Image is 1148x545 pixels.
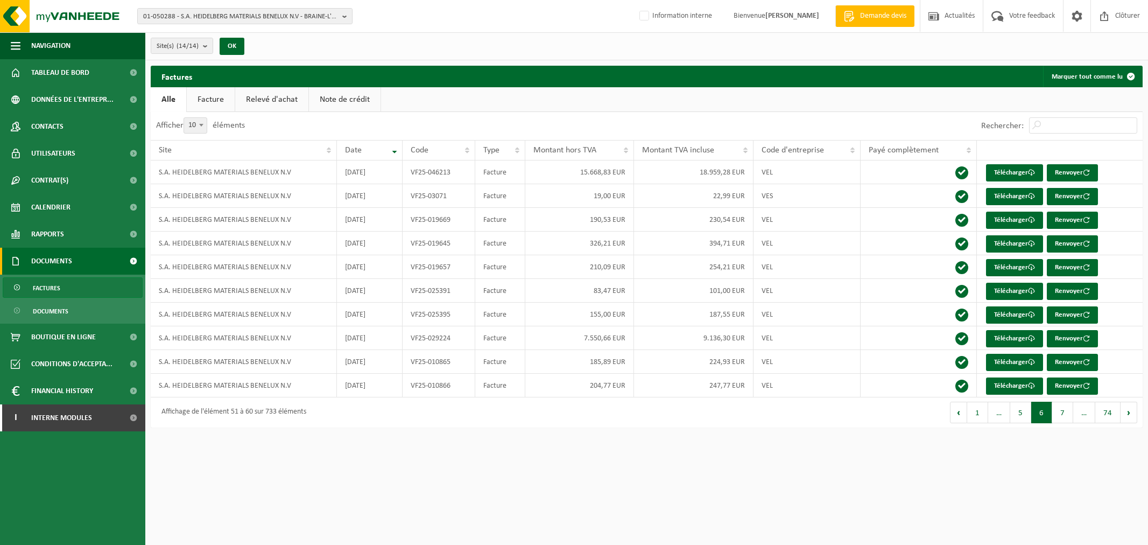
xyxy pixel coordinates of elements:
a: Télécharger [986,378,1043,395]
a: Télécharger [986,212,1043,229]
button: 74 [1095,402,1121,423]
button: 01-050288 - S.A. HEIDELBERG MATERIALS BENELUX N.V - BRAINE-L'ALLEUD [137,8,353,24]
span: 10 [184,117,207,134]
td: VF25-029224 [403,326,475,350]
td: 185,89 EUR [525,350,634,374]
td: Facture [475,184,525,208]
td: [DATE] [337,232,403,255]
td: 394,71 EUR [634,232,754,255]
button: Renvoyer [1047,188,1098,205]
span: Navigation [31,32,71,59]
td: 247,77 EUR [634,374,754,397]
a: Télécharger [986,164,1043,181]
a: Télécharger [986,306,1043,324]
td: Facture [475,279,525,303]
a: Demande devis [835,5,914,27]
span: Montant TVA incluse [642,146,714,155]
a: Note de crédit [309,87,381,112]
td: 9.136,30 EUR [634,326,754,350]
span: Code [411,146,428,155]
td: [DATE] [337,326,403,350]
span: Payé complètement [869,146,939,155]
button: Renvoyer [1047,378,1098,395]
td: Facture [475,208,525,232]
span: Site [159,146,172,155]
button: OK [220,38,244,55]
td: 101,00 EUR [634,279,754,303]
td: 22,99 EUR [634,184,754,208]
td: VF25-010865 [403,350,475,374]
a: Télécharger [986,330,1043,347]
span: Montant hors TVA [533,146,596,155]
a: Télécharger [986,235,1043,253]
a: Factures [3,277,143,298]
button: Marquer tout comme lu [1043,66,1142,87]
label: Information interne [637,8,712,24]
td: VEL [753,208,861,232]
button: Renvoyer [1047,212,1098,229]
a: Documents [3,301,143,321]
button: Renvoyer [1047,235,1098,253]
td: [DATE] [337,160,403,184]
label: Afficher éléments [156,121,245,130]
h2: Factures [151,66,203,87]
span: Type [483,146,499,155]
td: VEL [753,326,861,350]
td: S.A. HEIDELBERG MATERIALS BENELUX N.V [151,255,337,279]
span: I [11,404,20,431]
td: Facture [475,350,525,374]
td: VEL [753,374,861,397]
td: [DATE] [337,184,403,208]
td: VF25-046213 [403,160,475,184]
td: Facture [475,255,525,279]
a: Télécharger [986,259,1043,276]
td: 187,55 EUR [634,303,754,326]
td: 230,54 EUR [634,208,754,232]
a: Relevé d'achat [235,87,308,112]
td: VF25-019645 [403,232,475,255]
span: Contacts [31,113,64,140]
td: 83,47 EUR [525,279,634,303]
span: Demande devis [857,11,909,22]
span: 01-050288 - S.A. HEIDELBERG MATERIALS BENELUX N.V - BRAINE-L'ALLEUD [143,9,338,25]
td: S.A. HEIDELBERG MATERIALS BENELUX N.V [151,303,337,326]
td: VF25-010866 [403,374,475,397]
td: Facture [475,326,525,350]
a: Télécharger [986,188,1043,205]
span: Documents [33,301,68,322]
td: VEL [753,232,861,255]
button: Previous [950,402,967,423]
td: Facture [475,303,525,326]
button: Renvoyer [1047,330,1098,347]
button: Renvoyer [1047,354,1098,371]
button: 6 [1031,402,1052,423]
span: Code d'entreprise [762,146,824,155]
td: 18.959,28 EUR [634,160,754,184]
td: Facture [475,160,525,184]
span: Conditions d'accepta... [31,351,112,378]
a: Facture [187,87,235,112]
td: 7.550,66 EUR [525,326,634,350]
strong: [PERSON_NAME] [765,12,819,20]
td: [DATE] [337,255,403,279]
div: Affichage de l'élément 51 à 60 sur 733 éléments [156,403,306,422]
td: 224,93 EUR [634,350,754,374]
td: 326,21 EUR [525,232,634,255]
span: Calendrier [31,194,71,221]
button: 1 [967,402,988,423]
td: 19,00 EUR [525,184,634,208]
td: S.A. HEIDELBERG MATERIALS BENELUX N.V [151,350,337,374]
span: Interne modules [31,404,92,431]
td: VF25-019657 [403,255,475,279]
a: Télécharger [986,354,1043,371]
span: Documents [31,248,72,275]
span: Utilisateurs [31,140,75,167]
span: Boutique en ligne [31,324,96,351]
td: Facture [475,232,525,255]
td: 204,77 EUR [525,374,634,397]
td: S.A. HEIDELBERG MATERIALS BENELUX N.V [151,326,337,350]
td: [DATE] [337,350,403,374]
td: VEL [753,279,861,303]
span: Factures [33,278,60,298]
td: VF25-019669 [403,208,475,232]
